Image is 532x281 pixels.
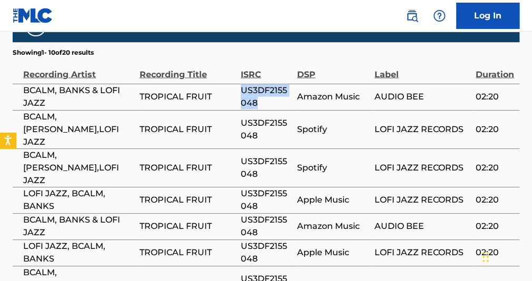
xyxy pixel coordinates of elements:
[241,84,292,109] span: US3DF2155048
[476,220,514,233] span: 02:20
[23,149,134,187] span: BCALM,[PERSON_NAME],LOFI JAZZ
[241,57,292,81] div: ISRC
[476,91,514,103] span: 02:20
[297,57,369,81] div: DSP
[375,91,470,103] span: AUDIO BEE
[482,241,489,273] div: Drag
[23,111,134,148] span: BCALM,[PERSON_NAME],LOFI JAZZ
[23,240,134,265] span: LOFI JAZZ, BCALM, BANKS
[375,194,470,206] span: LOFI JAZZ RECORDS
[140,246,235,259] span: TROPICAL FRUIT
[140,194,235,206] span: TROPICAL FRUIT
[140,162,235,174] span: TROPICAL FRUIT
[297,123,369,136] span: Spotify
[23,57,134,81] div: Recording Artist
[476,57,514,81] div: Duration
[140,57,235,81] div: Recording Title
[433,9,446,22] img: help
[297,246,369,259] span: Apple Music
[297,220,369,233] span: Amazon Music
[241,187,292,213] span: US3DF2155048
[406,9,418,22] img: search
[241,214,292,239] span: US3DF2155048
[23,214,134,239] span: BCALM, BANKS & LOFI JAZZ
[456,3,519,29] a: Log In
[140,220,235,233] span: TROPICAL FRUIT
[375,220,470,233] span: AUDIO BEE
[241,117,292,142] span: US3DF2155048
[13,48,94,57] p: Showing 1 - 10 of 20 results
[297,162,369,174] span: Spotify
[297,194,369,206] span: Apple Music
[375,123,470,136] span: LOFI JAZZ RECORDS
[140,91,235,103] span: TROPICAL FRUIT
[375,162,470,174] span: LOFI JAZZ RECORDS
[476,123,514,136] span: 02:20
[241,240,292,265] span: US3DF2155048
[375,246,470,259] span: LOFI JAZZ RECORDS
[476,194,514,206] span: 02:20
[476,162,514,174] span: 02:20
[297,91,369,103] span: Amazon Music
[140,123,235,136] span: TROPICAL FRUIT
[375,57,470,81] div: Label
[429,5,450,26] div: Help
[241,155,292,180] span: US3DF2155048
[401,5,422,26] a: Public Search
[23,84,134,109] span: BCALM, BANKS & LOFI JAZZ
[13,8,53,23] img: MLC Logo
[23,187,134,213] span: LOFI JAZZ, BCALM, BANKS
[479,230,532,281] iframe: Chat Widget
[476,246,514,259] span: 02:20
